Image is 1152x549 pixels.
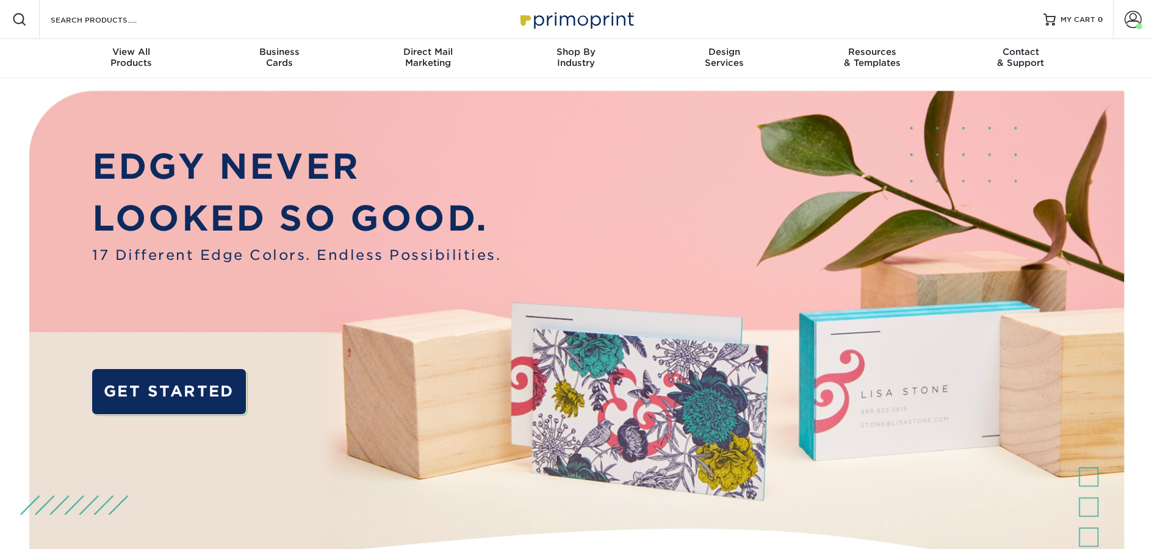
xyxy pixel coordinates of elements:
span: Business [206,46,354,57]
span: 0 [1098,15,1103,24]
img: Primoprint [515,6,637,32]
div: Products [57,46,206,68]
a: GET STARTED [92,369,246,415]
div: & Support [946,46,1095,68]
a: View AllProducts [57,39,206,78]
div: Marketing [354,46,502,68]
div: Cards [206,46,354,68]
input: SEARCH PRODUCTS..... [49,12,168,27]
span: Direct Mail [354,46,502,57]
a: Shop ByIndustry [502,39,650,78]
p: EDGY NEVER [92,141,501,193]
a: DesignServices [650,39,798,78]
span: Design [650,46,798,57]
a: Direct MailMarketing [354,39,502,78]
span: Shop By [502,46,650,57]
span: 17 Different Edge Colors. Endless Possibilities. [92,245,501,265]
span: MY CART [1060,15,1095,25]
div: & Templates [798,46,946,68]
a: BusinessCards [206,39,354,78]
span: Contact [946,46,1095,57]
span: View All [57,46,206,57]
div: Industry [502,46,650,68]
div: Services [650,46,798,68]
a: Resources& Templates [798,39,946,78]
p: LOOKED SO GOOD. [92,193,501,245]
span: Resources [798,46,946,57]
a: Contact& Support [946,39,1095,78]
